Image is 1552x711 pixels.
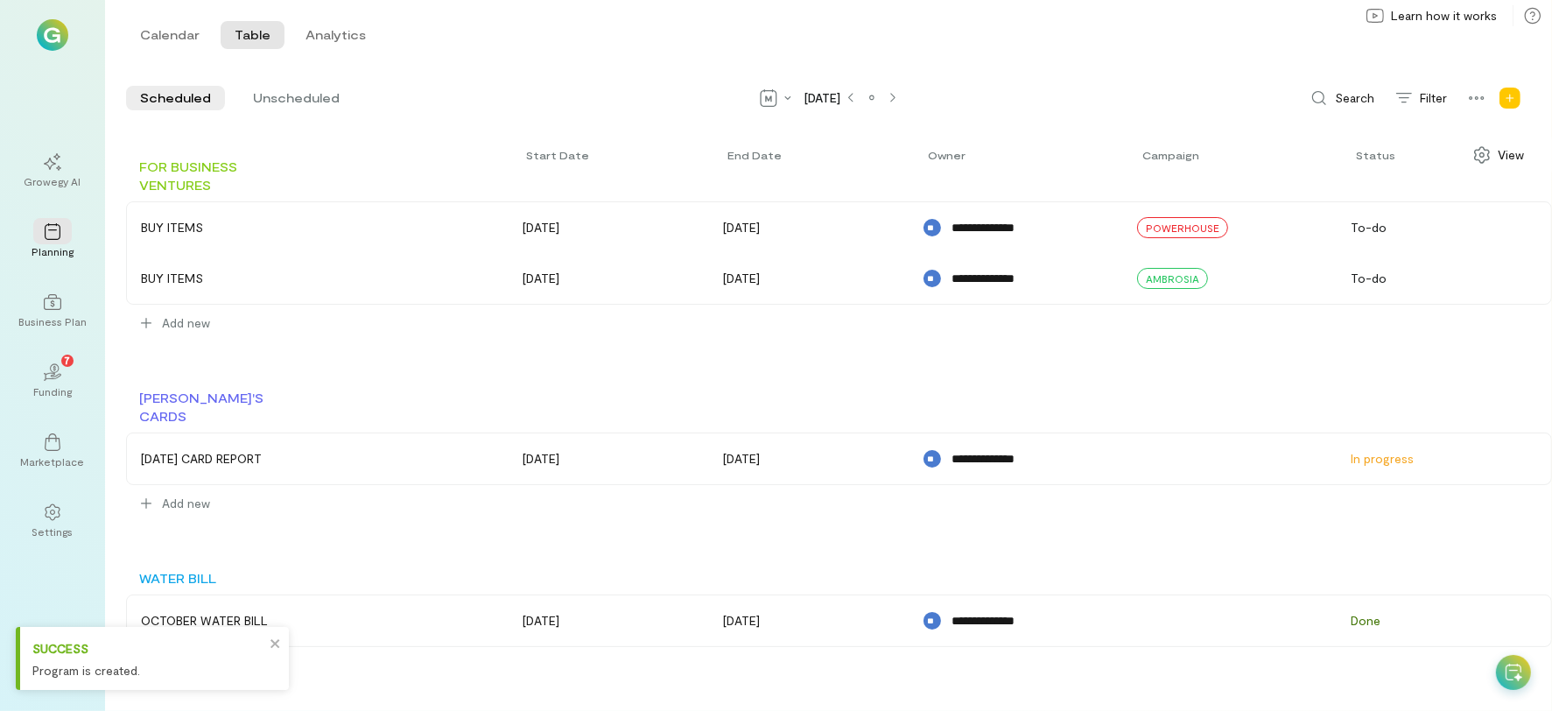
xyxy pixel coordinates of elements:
div: [DATE] [523,219,683,236]
div: [DATE] [523,612,683,630]
div: In progress [1352,450,1525,468]
span: View [1498,146,1524,164]
div: [DATE] [723,219,883,236]
span: Learn how it works [1391,7,1497,25]
span: WATER BILL [139,571,216,586]
div: [DATE] [723,450,883,468]
div: Program is created. [32,661,264,679]
a: Settings [21,489,84,553]
div: Growegy AI [25,174,81,188]
span: Add new [162,495,210,512]
div: Add new [1496,84,1524,112]
div: To-do [1352,219,1525,236]
div: [DATE] [523,270,683,287]
div: Show columns [1463,141,1534,169]
a: Marketplace [21,419,84,482]
span: End date [727,148,782,162]
div: Toggle SortBy [526,148,597,162]
div: Toggle SortBy [928,148,973,162]
span: AMBROSIA [1146,271,1199,285]
a: Funding [21,349,84,412]
button: Analytics [291,21,380,49]
span: Filter [1420,89,1447,107]
div: BUY ITEMS [141,270,203,287]
a: Business Plan [21,279,84,342]
div: Settings [32,524,74,539]
a: Growegy AI [21,139,84,202]
div: Success [32,639,264,658]
div: [DATE] [523,450,683,468]
span: Campaign [1142,148,1199,162]
div: Business Plan [18,314,87,328]
div: Marketplace [21,454,85,468]
div: OCTOBER WATER BILL [141,612,268,630]
span: FOR BUSINESS VENTURES [139,159,237,193]
div: Planning [32,244,74,258]
span: Status [1356,148,1395,162]
button: Calendar [126,21,214,49]
div: [DATE] [723,270,883,287]
div: To-do [1352,270,1525,287]
span: POWERHOUSE [1146,221,1219,235]
span: [DATE] [804,89,840,107]
span: Search [1335,89,1374,107]
button: close [270,634,282,652]
button: Table [221,21,284,49]
span: Unscheduled [253,89,340,107]
div: [DATE] [723,612,883,630]
div: BUY ITEMS [141,219,203,236]
span: Add new [162,314,210,332]
span: Start date [526,148,589,162]
div: Toggle SortBy [1142,148,1207,162]
span: [PERSON_NAME]'S CARDS [139,391,263,424]
div: Done [1352,612,1525,630]
span: Scheduled [140,89,211,107]
span: Owner [928,148,966,162]
a: Planning [21,209,84,272]
div: [DATE] CARD REPORT [141,450,262,468]
div: Toggle SortBy [1356,148,1403,162]
div: Funding [33,384,72,398]
div: Toggle SortBy [727,148,790,162]
span: 7 [65,352,71,368]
